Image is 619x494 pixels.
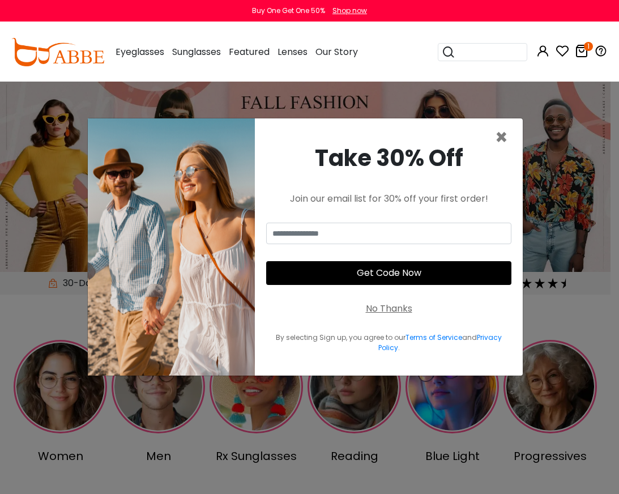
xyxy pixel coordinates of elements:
span: Sunglasses [172,45,221,58]
img: welcome [88,118,255,376]
div: Take 30% Off [266,141,511,175]
div: No Thanks [366,302,412,316]
div: Join our email list for 30% off your first order! [266,192,511,206]
span: Eyeglasses [116,45,164,58]
div: By selecting Sign up, you agree to our and . [266,333,511,353]
span: Featured [229,45,270,58]
span: Lenses [278,45,308,58]
a: Privacy Policy [378,333,502,352]
a: 1 [575,46,588,59]
button: Get Code Now [266,261,511,285]
button: Close [495,127,508,148]
div: Shop now [332,6,367,16]
i: 1 [584,42,593,51]
span: × [495,123,508,152]
div: Buy One Get One 50% [252,6,325,16]
a: Terms of Service [405,333,462,342]
img: abbeglasses.com [11,38,104,66]
a: Shop now [327,6,367,15]
span: Our Story [315,45,358,58]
